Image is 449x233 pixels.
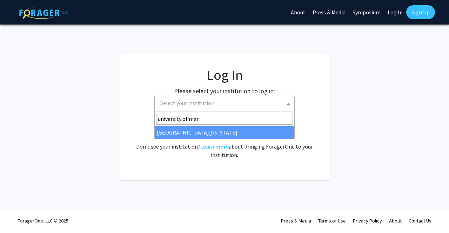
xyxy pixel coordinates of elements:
a: About [389,218,402,224]
li: [GEOGRAPHIC_DATA][US_STATE] [155,126,294,139]
span: Select your institution [158,96,294,110]
div: No account? . Don't see your institution? about bringing ForagerOne to your institution. [133,125,316,159]
a: Press & Media [281,218,311,224]
label: Please select your institution to log in: [174,86,275,96]
a: Privacy Policy [353,218,382,224]
img: ForagerOne Logo [19,7,68,19]
div: ForagerOne, LLC © 2025 [18,208,68,233]
span: Select your institution [154,96,295,111]
input: Search [156,113,293,125]
h1: Log In [133,67,316,83]
a: Learn more about bringing ForagerOne to your institution [200,143,229,150]
span: Select your institution [160,100,214,107]
a: Contact Us [409,218,431,224]
iframe: Chat [5,201,30,228]
a: Sign Up [406,5,435,19]
a: Terms of Use [318,218,346,224]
